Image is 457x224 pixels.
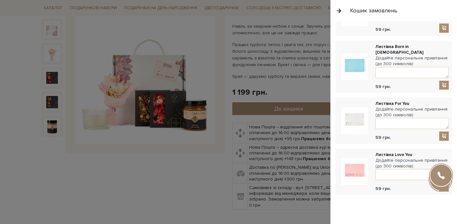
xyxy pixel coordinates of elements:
span: 59 грн. [375,186,391,192]
label: Додайте персональне привітання (до 300 символів): [375,106,449,118]
a: Листівка For You [375,101,449,106]
div: Кошик замовлень [350,7,397,14]
label: Додайте персональне привітання (до 300 символів): [375,158,449,169]
label: Додайте персональне привітання (до 300 символів): [375,55,449,67]
a: Листівка Love You [375,152,449,158]
a: Листівка Born in [DEMOGRAPHIC_DATA] [375,44,449,55]
img: Листівка For You [341,107,368,134]
img: Листівка Love You [341,158,368,185]
img: Листівка Born in Ukraine [341,53,368,80]
span: 59 грн. [375,135,391,140]
span: 59 грн. [375,84,391,90]
span: 59 грн. [375,27,391,32]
